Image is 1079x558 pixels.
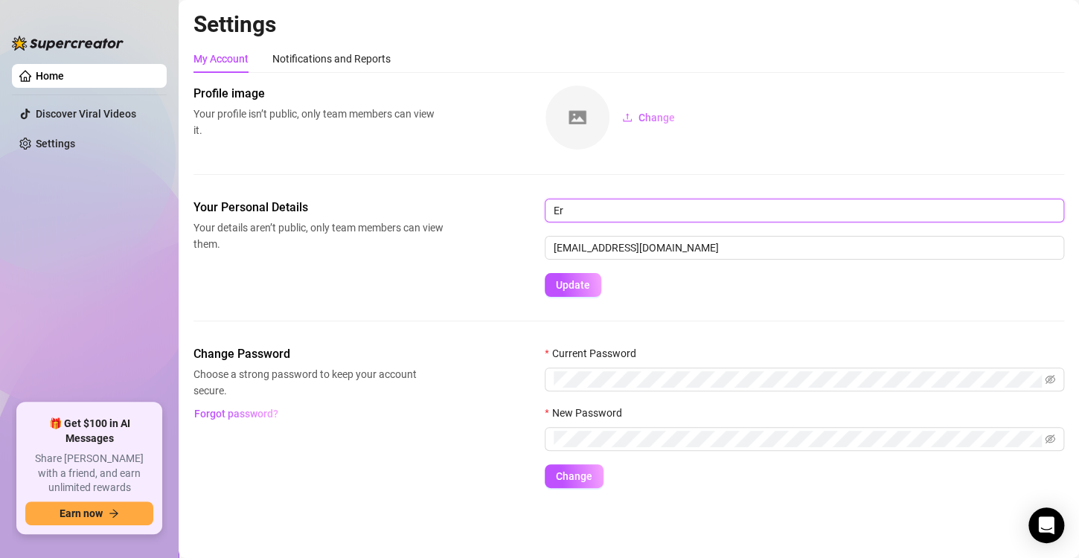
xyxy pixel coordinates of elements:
span: Profile image [193,85,444,103]
button: Change [610,106,687,129]
span: upload [622,112,633,123]
button: Earn nowarrow-right [25,501,153,525]
span: Your details aren’t public, only team members can view them. [193,219,444,252]
span: Earn now [60,507,103,519]
label: Current Password [545,345,645,362]
span: Your Personal Details [193,199,444,217]
span: 🎁 Get $100 in AI Messages [25,417,153,446]
span: Choose a strong password to keep your account secure. [193,366,444,399]
img: logo-BBDzfeDw.svg [12,36,124,51]
button: Change [545,464,603,488]
span: Change Password [193,345,444,363]
input: Enter name [545,199,1064,222]
a: Discover Viral Videos [36,108,136,120]
button: Forgot password? [193,402,278,426]
a: Home [36,70,64,82]
div: Open Intercom Messenger [1028,507,1064,543]
div: Notifications and Reports [272,51,391,67]
span: Share [PERSON_NAME] with a friend, and earn unlimited rewards [25,452,153,496]
a: Settings [36,138,75,150]
div: My Account [193,51,249,67]
label: New Password [545,405,631,421]
button: Update [545,273,601,297]
input: Current Password [554,371,1042,388]
img: square-placeholder.png [545,86,609,150]
input: New Password [554,431,1042,447]
span: eye-invisible [1045,374,1055,385]
input: Enter new email [545,236,1064,260]
span: eye-invisible [1045,434,1055,444]
span: Change [556,470,592,482]
h2: Settings [193,10,1064,39]
span: Change [638,112,675,124]
span: Update [556,279,590,291]
span: arrow-right [109,508,119,519]
span: Your profile isn’t public, only team members can view it. [193,106,444,138]
span: Forgot password? [194,408,278,420]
